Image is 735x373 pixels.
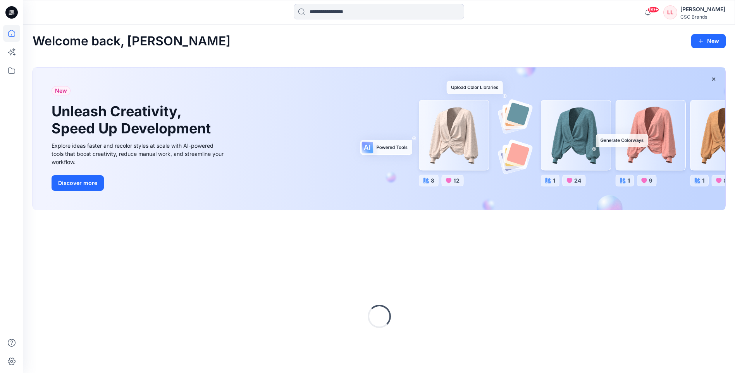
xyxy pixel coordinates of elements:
[55,86,67,95] span: New
[33,34,231,48] h2: Welcome back, [PERSON_NAME]
[52,175,226,191] a: Discover more
[680,5,725,14] div: [PERSON_NAME]
[52,103,214,136] h1: Unleash Creativity, Speed Up Development
[52,142,226,166] div: Explore ideas faster and recolor styles at scale with AI-powered tools that boost creativity, red...
[647,7,659,13] span: 99+
[691,34,726,48] button: New
[680,14,725,20] div: CSC Brands
[52,175,104,191] button: Discover more
[663,5,677,19] div: LL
